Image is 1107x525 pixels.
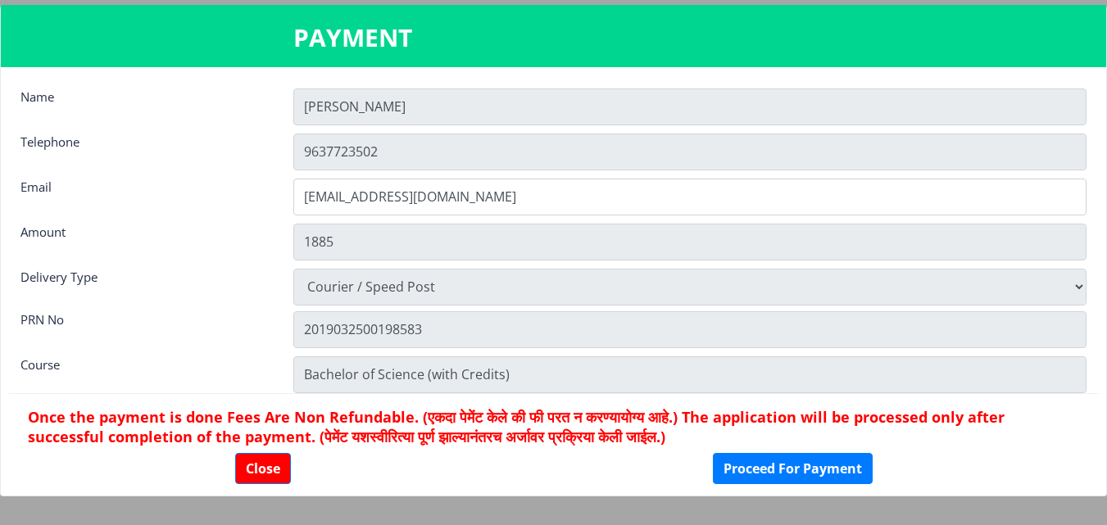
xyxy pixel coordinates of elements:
[8,88,281,121] div: Name
[8,224,281,256] div: Amount
[8,269,281,301] div: Delivery Type
[293,224,1087,260] input: Amount
[8,134,281,166] div: Telephone
[293,134,1087,170] input: Telephone
[293,21,814,54] h3: PAYMENT
[293,356,1087,393] input: Zipcode
[293,88,1087,125] input: Name
[713,453,873,484] button: Proceed For Payment
[8,311,281,344] div: PRN No
[8,356,281,389] div: Course
[235,453,291,484] button: Close
[28,407,1079,446] h6: Once the payment is done Fees Are Non Refundable. (एकदा पेमेंट केले की फी परत न करण्यायोग्य आहे.)...
[293,311,1087,348] input: Zipcode
[293,179,1087,215] input: Email
[8,179,281,211] div: Email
